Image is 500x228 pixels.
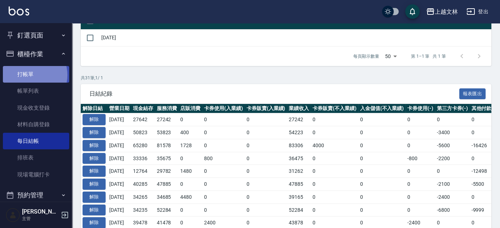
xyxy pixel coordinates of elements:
td: 0 [311,190,358,203]
td: [DATE] [107,190,131,203]
a: 打帳單 [3,66,69,83]
td: 0 [311,178,358,191]
a: 帳單列表 [3,83,69,99]
button: 解除 [83,153,106,164]
td: 0 [358,165,406,178]
th: 卡券使用(入業績) [202,104,245,113]
td: 0 [358,139,406,152]
td: -800 [406,152,435,165]
td: 0 [245,113,287,126]
td: 0 [311,203,358,216]
td: 27642 [131,113,155,126]
td: 33336 [131,152,155,165]
a: 現金收支登錄 [3,100,69,116]
td: 0 [202,126,245,139]
td: 0 [311,113,358,126]
td: 52284 [155,203,179,216]
button: 釘選頁面 [3,26,69,45]
td: 0 [245,178,287,191]
td: 40285 [131,178,155,191]
button: 上越文林 [423,4,461,19]
td: 36475 [287,152,311,165]
th: 服務消費 [155,104,179,113]
img: Logo [9,6,29,16]
td: 4000 [311,139,358,152]
button: 解除 [83,192,106,203]
th: 營業日期 [107,104,131,113]
td: -2100 [435,178,470,191]
td: 31262 [287,165,311,178]
button: 解除 [83,179,106,190]
th: 現金結存 [131,104,155,113]
td: [DATE] [107,178,131,191]
button: 登出 [464,5,491,18]
td: -2400 [435,190,470,203]
td: -5600 [435,139,470,152]
td: 0 [406,139,435,152]
td: 35675 [155,152,179,165]
td: 0 [245,203,287,216]
td: 0 [245,190,287,203]
td: 0 [202,178,245,191]
td: 27242 [155,113,179,126]
a: 材料自購登錄 [3,116,69,133]
p: 共 31 筆, 1 / 1 [81,75,491,81]
td: 47885 [287,178,311,191]
h5: [PERSON_NAME] [22,208,59,215]
th: 業績收入 [287,104,311,113]
button: 解除 [83,140,106,151]
a: 現場電腦打卡 [3,166,69,183]
td: 0 [311,152,358,165]
td: 0 [245,139,287,152]
td: 1480 [178,165,202,178]
td: 53823 [155,126,179,139]
td: 0 [358,113,406,126]
th: 店販消費 [178,104,202,113]
td: 0 [406,126,435,139]
td: [DATE] [107,165,131,178]
td: 0 [202,165,245,178]
td: 0 [202,190,245,203]
td: 0 [435,165,470,178]
p: 每頁顯示數量 [353,53,379,60]
td: 0 [358,126,406,139]
td: 0 [358,203,406,216]
td: 0 [358,178,406,191]
p: 主管 [22,215,59,222]
td: 0 [406,203,435,216]
td: -6800 [435,203,470,216]
td: 0 [406,113,435,126]
a: 排班表 [3,149,69,166]
td: 47885 [155,178,179,191]
td: 0 [311,165,358,178]
a: 每日結帳 [3,133,69,149]
td: -3400 [435,126,470,139]
p: 第 1–1 筆 共 1 筆 [411,53,446,60]
td: 54223 [287,126,311,139]
button: 報表匯出 [459,88,486,100]
th: 卡券使用(-) [406,104,435,113]
td: -2200 [435,152,470,165]
td: 27242 [287,113,311,126]
td: 52284 [287,203,311,216]
td: 39165 [287,190,311,203]
span: 日結紀錄 [89,90,459,97]
td: [DATE] [107,113,131,126]
td: 800 [202,152,245,165]
div: 50 [382,47,399,66]
td: [DATE] [107,203,131,216]
td: 0 [406,190,435,203]
div: 上越文林 [435,7,458,16]
td: 0 [178,152,202,165]
td: 0 [311,126,358,139]
td: [DATE] [107,139,131,152]
td: 34685 [155,190,179,203]
td: 0 [202,113,245,126]
button: save [405,4,420,19]
button: 預約管理 [3,186,69,205]
button: 解除 [83,166,106,177]
td: 4480 [178,190,202,203]
td: 0 [202,139,245,152]
td: 0 [178,113,202,126]
td: 81578 [155,139,179,152]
